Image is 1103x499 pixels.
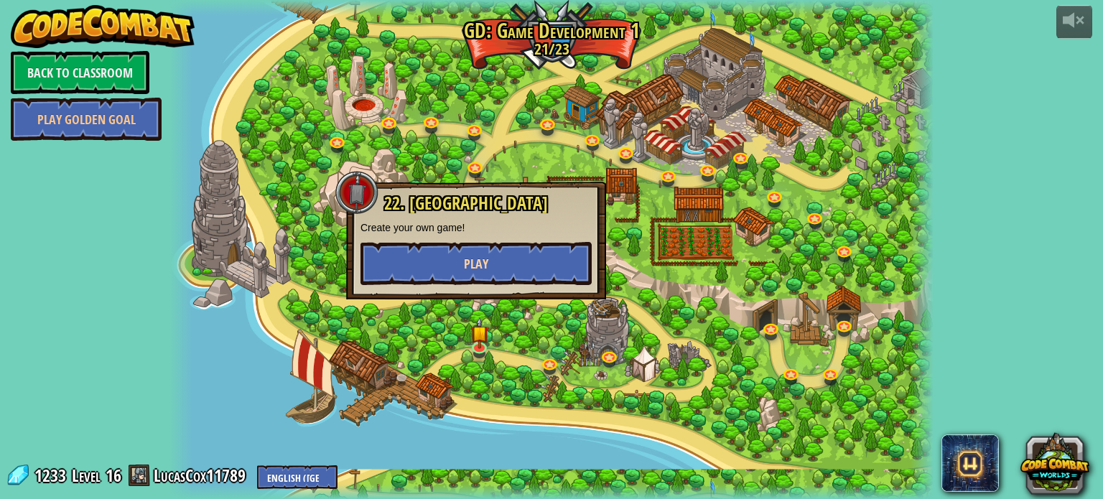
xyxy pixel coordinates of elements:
[11,5,195,48] img: CodeCombat - Learn how to code by playing a game
[11,98,162,141] a: Play Golden Goal
[34,464,70,487] span: 1233
[470,317,489,349] img: level-banner-started.png
[360,220,592,235] p: Create your own game!
[1056,5,1092,39] button: Adjust volume
[360,242,592,285] button: Play
[72,464,101,488] span: Level
[384,191,548,215] span: 22. [GEOGRAPHIC_DATA]
[11,51,149,94] a: Back to Classroom
[154,464,250,487] a: LucasCox11789
[464,255,488,273] span: Play
[106,464,121,487] span: 16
